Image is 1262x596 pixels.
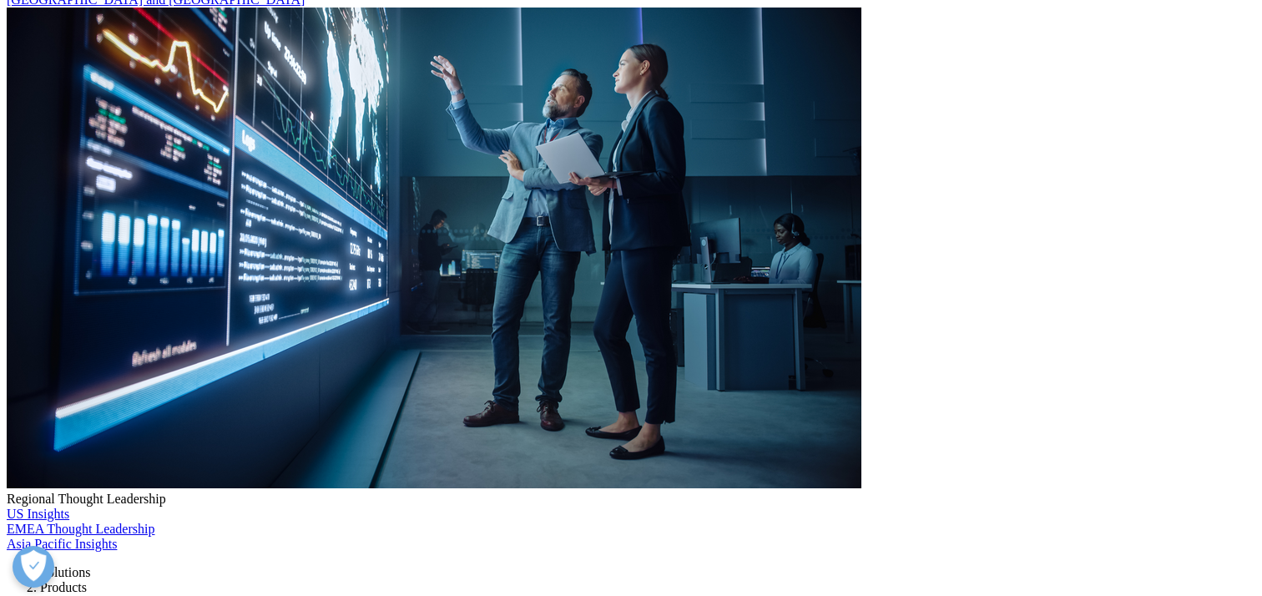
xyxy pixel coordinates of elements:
a: EMEA Thought Leadership [7,522,154,536]
div: Regional Thought Leadership [7,492,1255,507]
button: Open Preferences [13,546,54,588]
img: 2093_analyzing-data-using-big-screen-display-and-laptop.png [7,8,861,488]
a: Solutions [40,565,90,579]
a: US Insights [7,507,69,521]
a: Products [40,580,87,594]
a: Asia Pacific Insights [7,537,117,551]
